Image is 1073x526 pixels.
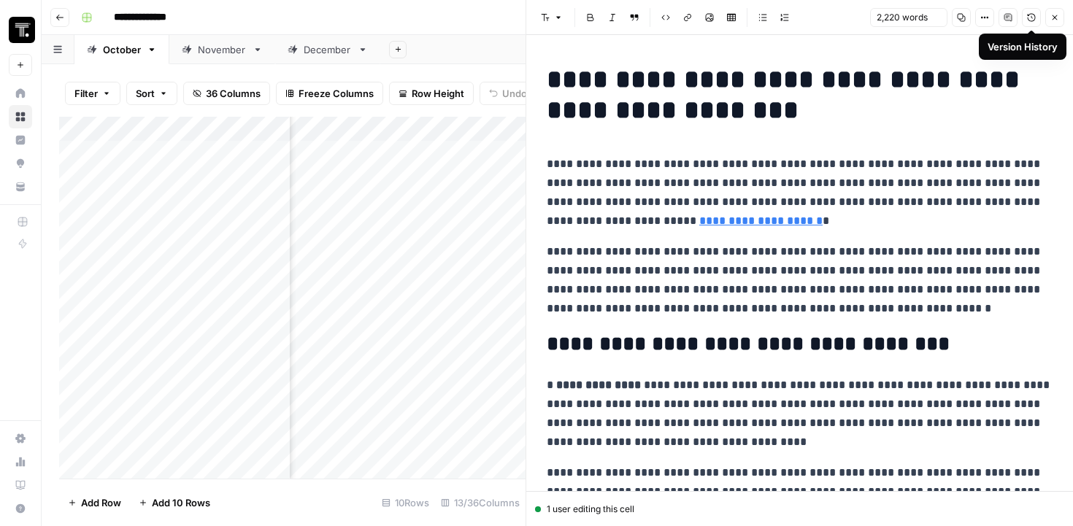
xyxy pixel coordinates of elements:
[299,86,374,101] span: Freeze Columns
[130,491,219,514] button: Add 10 Rows
[9,450,32,473] a: Usage
[877,11,928,24] span: 2,220 words
[376,491,435,514] div: 10 Rows
[9,497,32,520] button: Help + Support
[412,86,464,101] span: Row Height
[304,42,352,57] div: December
[9,17,35,43] img: Thoughtspot Logo
[136,86,155,101] span: Sort
[435,491,526,514] div: 13/36 Columns
[169,35,275,64] a: November
[480,82,536,105] button: Undo
[65,82,120,105] button: Filter
[275,35,380,64] a: December
[502,86,527,101] span: Undo
[9,105,32,128] a: Browse
[535,503,1064,516] div: 1 user editing this cell
[152,495,210,510] span: Add 10 Rows
[74,35,169,64] a: October
[389,82,474,105] button: Row Height
[198,42,247,57] div: November
[183,82,270,105] button: 36 Columns
[103,42,141,57] div: October
[9,473,32,497] a: Learning Hub
[870,8,947,27] button: 2,220 words
[9,152,32,175] a: Opportunities
[126,82,177,105] button: Sort
[59,491,130,514] button: Add Row
[74,86,98,101] span: Filter
[9,82,32,105] a: Home
[276,82,383,105] button: Freeze Columns
[81,495,121,510] span: Add Row
[9,427,32,450] a: Settings
[9,175,32,198] a: Your Data
[206,86,261,101] span: 36 Columns
[988,39,1058,54] div: Version History
[9,128,32,152] a: Insights
[9,12,32,48] button: Workspace: Thoughtspot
